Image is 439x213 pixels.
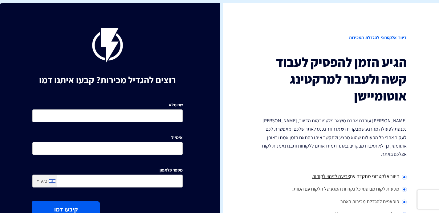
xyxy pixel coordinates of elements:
[350,173,399,179] span: דיוור אלקטרוני מתקדם עם
[312,173,350,179] span: צביעה לזיהוי לקוחות
[41,178,49,184] div: +972
[169,102,183,108] label: שם מלא
[257,116,407,158] p: [PERSON_NAME] עובדת אחרת משאר פלטפורמות הדיוור, [PERSON_NAME] נכנסת לפעולה מהרגע שמבקר חדש או חוז...
[160,167,183,173] label: מספר פלאפון
[257,54,407,104] h3: הגיע הזמן להפסיק לעבוד קשה ולעבור למרקטינג אוטומיישן
[257,28,407,48] h2: דיוור אלקטרוני להגדלת המכירות
[257,183,407,196] li: מסעות לקוח מבוססי כל נקודות המגע של הלקוח עם המותג
[33,175,57,187] div: Israel (‫ישראל‬‎): +972
[257,196,407,208] li: פופאפים להגדלת מכירות באתר
[171,134,183,140] label: אימייל
[32,75,183,85] h1: רוצים להגדיל מכירות? קבעו איתנו דמו
[92,28,123,63] img: flashy-black.png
